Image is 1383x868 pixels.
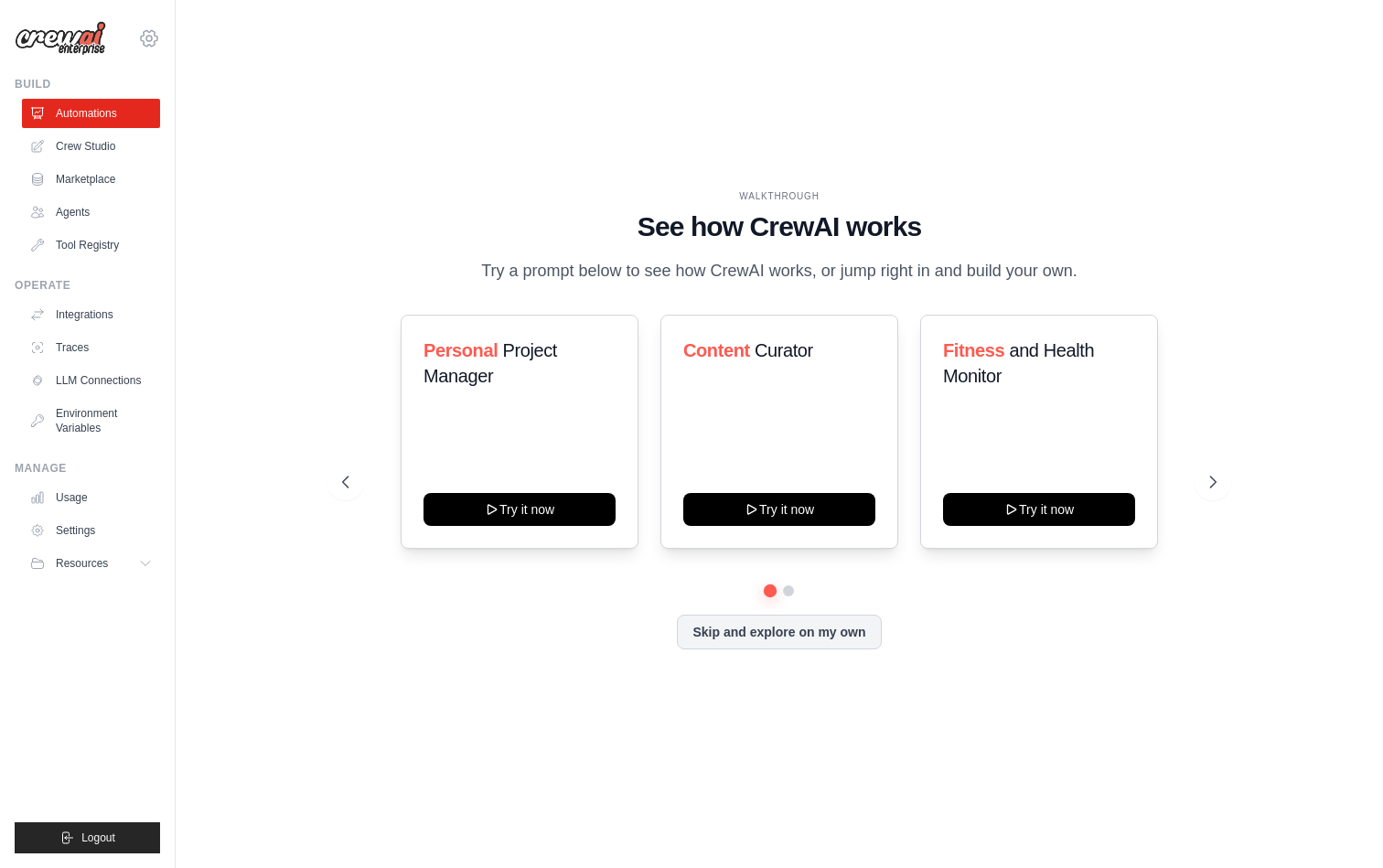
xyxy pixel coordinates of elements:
button: Try it now [943,493,1135,526]
p: Try a prompt below to see how CrewAI works, or jump right in and build your own. [472,258,1087,284]
img: Logo [15,21,106,56]
div: Operate [15,278,160,293]
a: Marketplace [22,165,160,194]
span: Logout [81,830,115,845]
span: Curator [755,340,813,360]
a: LLM Connections [22,366,160,395]
div: WALKTHROUGH [342,189,1217,203]
a: Agents [22,198,160,227]
h1: See how CrewAI works [342,210,1217,243]
button: Try it now [423,493,616,526]
a: Environment Variables [22,399,160,443]
a: Crew Studio [22,132,160,161]
span: Personal [423,340,498,360]
button: Resources [22,549,160,578]
span: Content [683,340,750,360]
a: Automations [22,99,160,128]
button: Try it now [683,493,875,526]
a: Usage [22,483,160,512]
div: Manage [15,461,160,476]
a: Tool Registry [22,230,160,260]
a: Traces [22,333,160,362]
span: Project Manager [423,340,557,386]
a: Settings [22,516,160,545]
span: Fitness [943,340,1004,360]
button: Logout [15,822,160,853]
a: Integrations [22,300,160,329]
span: Resources [56,556,108,571]
span: and Health Monitor [943,340,1094,386]
button: Skip and explore on my own [677,615,881,649]
div: Build [15,77,160,91]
